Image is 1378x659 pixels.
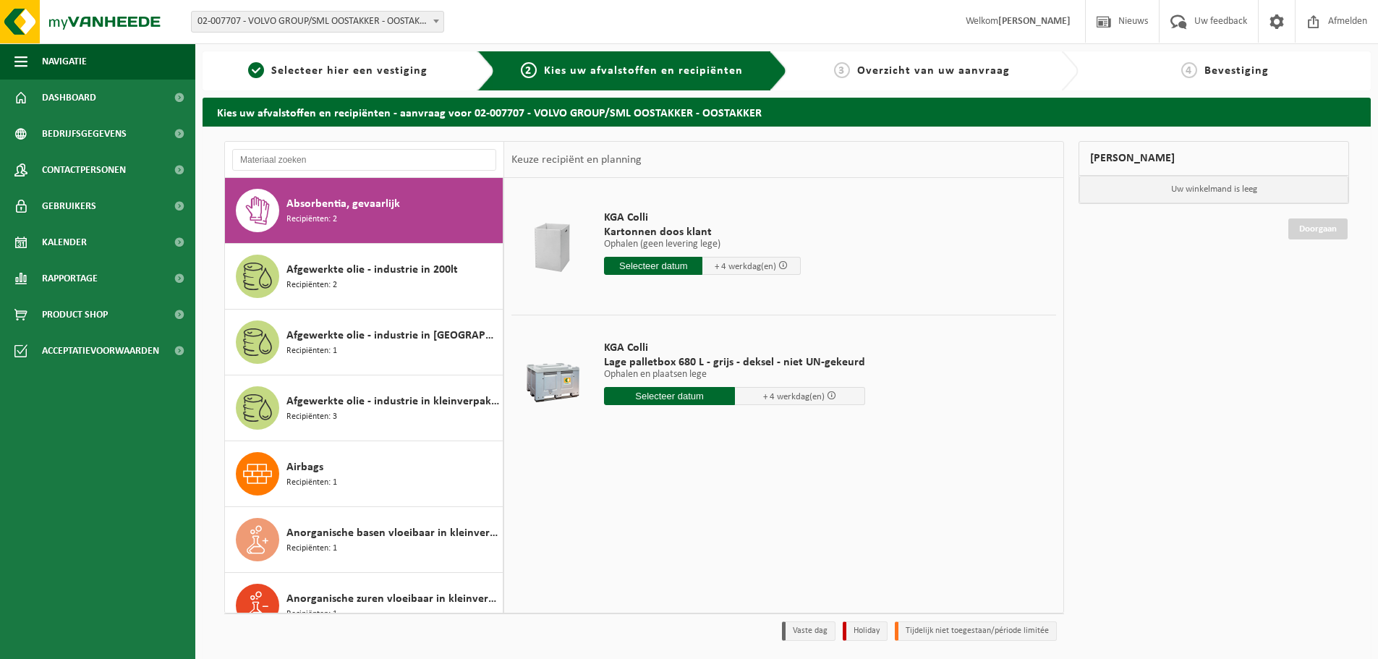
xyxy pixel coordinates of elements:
h2: Kies uw afvalstoffen en recipiënten - aanvraag voor 02-007707 - VOLVO GROUP/SML OOSTAKKER - OOSTA... [203,98,1371,126]
span: Afgewerkte olie - industrie in kleinverpakking [286,393,499,410]
button: Afgewerkte olie - industrie in [GEOGRAPHIC_DATA] Recipiënten: 1 [225,310,503,375]
span: KGA Colli [604,341,865,355]
span: Anorganische basen vloeibaar in kleinverpakking [286,524,499,542]
span: 4 [1181,62,1197,78]
input: Materiaal zoeken [232,149,496,171]
button: Anorganische zuren vloeibaar in kleinverpakking Recipiënten: 1 [225,573,503,639]
span: Airbags [286,459,323,476]
span: 02-007707 - VOLVO GROUP/SML OOSTAKKER - OOSTAKKER [192,12,443,32]
span: 02-007707 - VOLVO GROUP/SML OOSTAKKER - OOSTAKKER [191,11,444,33]
button: Afgewerkte olie - industrie in kleinverpakking Recipiënten: 3 [225,375,503,441]
button: Afgewerkte olie - industrie in 200lt Recipiënten: 2 [225,244,503,310]
span: Dashboard [42,80,96,116]
span: Bevestiging [1204,65,1269,77]
span: Gebruikers [42,188,96,224]
span: + 4 werkdag(en) [763,392,825,401]
span: Recipiënten: 3 [286,410,337,424]
button: Absorbentia, gevaarlijk Recipiënten: 2 [225,178,503,244]
li: Holiday [843,621,888,641]
span: Recipiënten: 2 [286,213,337,226]
span: Recipiënten: 1 [286,476,337,490]
a: 1Selecteer hier een vestiging [210,62,466,80]
span: Recipiënten: 1 [286,608,337,621]
span: KGA Colli [604,211,801,225]
p: Ophalen en plaatsen lege [604,370,865,380]
span: Lage palletbox 680 L - grijs - deksel - niet UN-gekeurd [604,355,865,370]
div: [PERSON_NAME] [1079,141,1349,176]
span: Selecteer hier een vestiging [271,65,428,77]
span: Absorbentia, gevaarlijk [286,195,400,213]
span: Recipiënten: 2 [286,279,337,292]
span: 2 [521,62,537,78]
span: Kies uw afvalstoffen en recipiënten [544,65,743,77]
span: Product Shop [42,297,108,333]
p: Ophalen (geen levering lege) [604,239,801,250]
span: Kalender [42,224,87,260]
a: Doorgaan [1288,218,1348,239]
span: Contactpersonen [42,152,126,188]
span: Recipiënten: 1 [286,542,337,556]
span: Afgewerkte olie - industrie in [GEOGRAPHIC_DATA] [286,327,499,344]
span: Overzicht van uw aanvraag [857,65,1010,77]
p: Uw winkelmand is leeg [1079,176,1348,203]
span: Bedrijfsgegevens [42,116,127,152]
span: 3 [834,62,850,78]
div: Keuze recipiënt en planning [504,142,649,178]
input: Selecteer datum [604,257,702,275]
span: Anorganische zuren vloeibaar in kleinverpakking [286,590,499,608]
span: 1 [248,62,264,78]
span: Afgewerkte olie - industrie in 200lt [286,261,458,279]
button: Airbags Recipiënten: 1 [225,441,503,507]
li: Tijdelijk niet toegestaan/période limitée [895,621,1057,641]
li: Vaste dag [782,621,835,641]
span: Acceptatievoorwaarden [42,333,159,369]
span: Rapportage [42,260,98,297]
span: Kartonnen doos klant [604,225,801,239]
span: Navigatie [42,43,87,80]
input: Selecteer datum [604,387,735,405]
span: Recipiënten: 1 [286,344,337,358]
button: Anorganische basen vloeibaar in kleinverpakking Recipiënten: 1 [225,507,503,573]
strong: [PERSON_NAME] [998,16,1071,27]
span: + 4 werkdag(en) [715,262,776,271]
